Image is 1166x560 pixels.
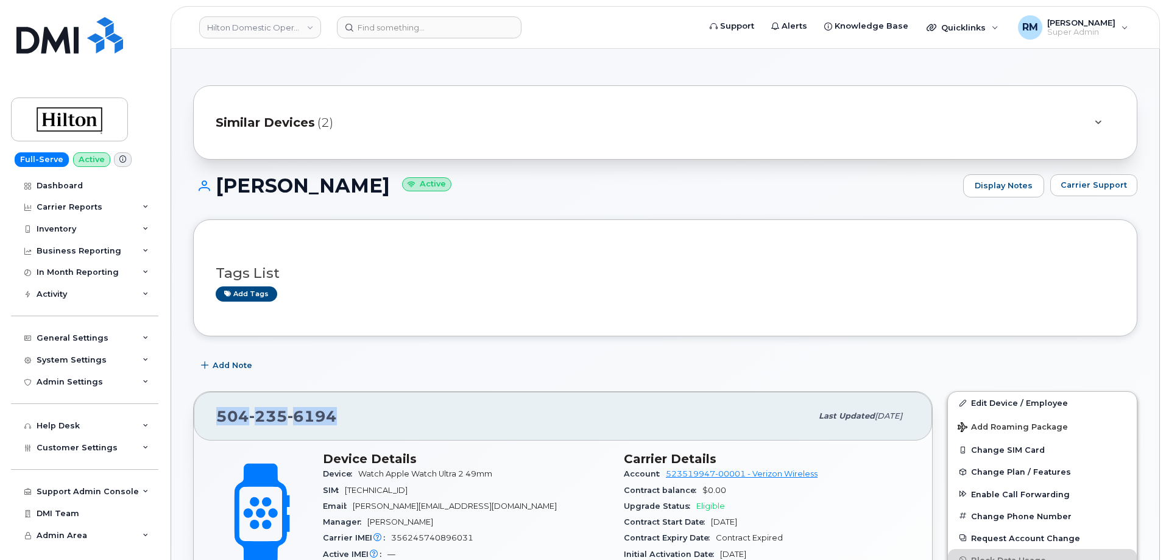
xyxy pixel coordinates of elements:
h3: Device Details [323,452,609,466]
h3: Carrier Details [624,452,910,466]
span: Account [624,469,666,478]
span: 235 [249,407,288,425]
button: Enable Call Forwarding [948,483,1137,505]
button: Add Roaming Package [948,414,1137,439]
span: Upgrade Status [624,502,696,511]
span: Change Plan / Features [971,467,1071,477]
button: Carrier Support [1050,174,1137,196]
span: Enable Call Forwarding [971,489,1070,498]
span: Add Note [213,360,252,371]
span: [DATE] [711,517,737,526]
button: Request Account Change [948,527,1137,549]
button: Change Plan / Features [948,461,1137,483]
a: Display Notes [963,174,1044,197]
a: Add tags [216,286,277,302]
span: Initial Activation Date [624,550,720,559]
h3: Tags List [216,266,1115,281]
span: Carrier Support [1061,179,1127,191]
button: Add Note [193,355,263,377]
span: Email [323,502,353,511]
h1: [PERSON_NAME] [193,175,957,196]
span: 6194 [288,407,337,425]
span: [DATE] [720,550,746,559]
span: Add Roaming Package [958,422,1068,434]
span: Contract Expired [716,533,783,542]
span: — [387,550,395,559]
span: Device [323,469,358,478]
button: Change SIM Card [948,439,1137,461]
span: [DATE] [875,411,902,420]
span: [TECHNICAL_ID] [345,486,408,495]
span: (2) [317,114,333,132]
a: 523519947-00001 - Verizon Wireless [666,469,818,478]
button: Change Phone Number [948,505,1137,527]
span: 504 [216,407,337,425]
span: Similar Devices [216,114,315,132]
a: Edit Device / Employee [948,392,1137,414]
span: [PERSON_NAME][EMAIL_ADDRESS][DOMAIN_NAME] [353,502,557,511]
span: Active IMEI [323,550,387,559]
span: Last updated [819,411,875,420]
span: Watch Apple Watch Ultra 2 49mm [358,469,492,478]
span: [PERSON_NAME] [367,517,433,526]
span: Carrier IMEI [323,533,391,542]
span: Manager [323,517,367,526]
span: $0.00 [702,486,726,495]
span: SIM [323,486,345,495]
small: Active [402,177,451,191]
span: Eligible [696,502,725,511]
span: 356245740896031 [391,533,473,542]
span: Contract Expiry Date [624,533,716,542]
span: Contract Start Date [624,517,711,526]
span: Contract balance [624,486,702,495]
